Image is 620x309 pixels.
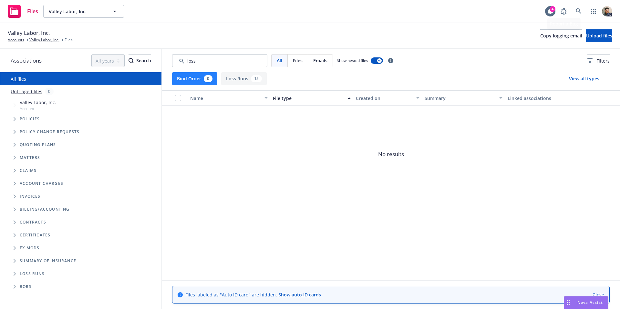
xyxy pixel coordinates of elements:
[577,300,603,305] span: Nova Assist
[29,37,59,43] a: Valley Labor, Inc.
[20,246,39,250] span: Ex Mods
[20,182,63,185] span: Account charges
[27,9,38,14] span: Files
[505,90,588,106] button: Linked associations
[8,37,24,43] a: Accounts
[270,90,353,106] button: File type
[587,54,610,67] button: Filters
[586,33,612,39] span: Upload files
[422,90,505,106] button: Summary
[43,5,124,18] button: Valley Labor, Inc.
[204,75,212,82] div: 0
[278,292,321,298] a: Show auto ID cards
[337,58,368,63] span: Show nested files
[20,220,46,224] span: Contracts
[550,6,555,12] div: 4
[540,33,582,39] span: Copy logging email
[508,95,585,102] div: Linked associations
[586,29,612,42] button: Upload files
[564,296,608,309] button: Nova Assist
[20,156,40,160] span: Matters
[356,95,413,102] div: Created on
[20,117,40,121] span: Policies
[162,106,620,203] span: No results
[221,72,267,85] button: Loss Runs
[129,54,151,67] button: SearchSearch
[20,207,70,211] span: Billing/Accounting
[587,57,610,64] span: Filters
[20,130,79,134] span: Policy change requests
[0,98,161,203] div: Tree Example
[20,259,76,263] span: Summary of insurance
[20,272,45,276] span: Loss Runs
[11,88,42,95] a: Untriaged files
[20,99,56,106] span: Valley Labor, Inc.
[587,5,600,18] a: Switch app
[5,2,41,20] a: Files
[564,296,572,309] div: Drag to move
[11,56,42,65] span: Associations
[20,169,36,173] span: Claims
[65,37,73,43] span: Files
[49,8,105,15] span: Valley Labor, Inc.
[129,58,134,63] svg: Search
[0,203,161,293] div: Folder Tree Example
[557,5,570,18] a: Report a Bug
[602,6,612,16] img: photo
[293,57,303,64] span: Files
[20,285,32,289] span: BORs
[8,29,50,37] span: Valley Labor, Inc.
[251,75,262,82] div: 15
[540,29,582,42] button: Copy logging email
[273,95,343,102] div: File type
[129,55,151,67] div: Search
[313,57,327,64] span: Emails
[188,90,270,106] button: Name
[20,143,56,147] span: Quoting plans
[185,291,321,298] span: Files labeled as "Auto ID card" are hidden.
[559,72,610,85] button: View all types
[277,57,282,64] span: All
[596,57,610,64] span: Filters
[175,95,181,101] input: Select all
[572,5,585,18] a: Search
[172,72,217,85] button: Bind Order
[20,233,50,237] span: Certificates
[20,194,41,198] span: Invoices
[20,106,56,111] span: Account
[353,90,422,106] button: Created on
[11,76,26,82] a: All files
[190,95,261,102] div: Name
[425,95,495,102] div: Summary
[593,291,604,298] a: Close
[45,88,54,95] div: 0
[172,54,267,67] input: Search by keyword...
